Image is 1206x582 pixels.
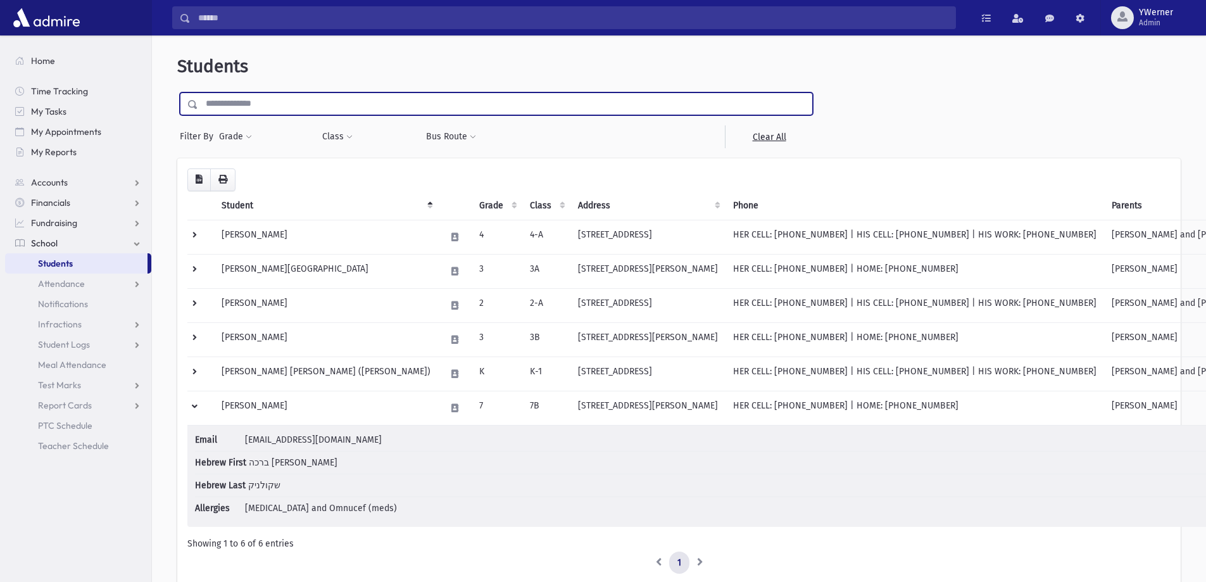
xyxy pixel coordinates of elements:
[180,130,218,143] span: Filter By
[191,6,955,29] input: Search
[38,420,92,431] span: PTC Schedule
[522,391,570,425] td: 7B
[725,288,1104,322] td: HER CELL: [PHONE_NUMBER] | HIS CELL: [PHONE_NUMBER] | HIS WORK: [PHONE_NUMBER]
[5,294,151,314] a: Notifications
[522,288,570,322] td: 2-A
[5,355,151,375] a: Meal Attendance
[570,288,725,322] td: [STREET_ADDRESS]
[5,142,151,162] a: My Reports
[245,503,397,514] span: [MEDICAL_DATA] and Omnucef (meds)
[38,278,85,289] span: Attendance
[570,391,725,425] td: [STREET_ADDRESS][PERSON_NAME]
[472,288,522,322] td: 2
[472,220,522,254] td: 4
[38,339,90,350] span: Student Logs
[10,5,83,30] img: AdmirePro
[187,537,1171,550] div: Showing 1 to 6 of 6 entries
[31,146,77,158] span: My Reports
[725,220,1104,254] td: HER CELL: [PHONE_NUMBER] | HIS CELL: [PHONE_NUMBER] | HIS WORK: [PHONE_NUMBER]
[177,56,248,77] span: Students
[214,254,438,288] td: [PERSON_NAME][GEOGRAPHIC_DATA]
[725,322,1104,357] td: HER CELL: [PHONE_NUMBER] | HOME: [PHONE_NUMBER]
[725,125,813,148] a: Clear All
[249,457,337,468] span: ברכה [PERSON_NAME]
[725,254,1104,288] td: HER CELL: [PHONE_NUMBER] | HOME: [PHONE_NUMBER]
[522,220,570,254] td: 4-A
[5,51,151,71] a: Home
[5,314,151,334] a: Infractions
[5,334,151,355] a: Student Logs
[31,217,77,229] span: Fundraising
[522,322,570,357] td: 3B
[5,274,151,294] a: Attendance
[248,480,280,491] span: שקולניק
[214,357,438,391] td: [PERSON_NAME] [PERSON_NAME] ([PERSON_NAME])
[195,433,242,446] span: Email
[218,125,253,148] button: Grade
[725,357,1104,391] td: HER CELL: [PHONE_NUMBER] | HIS CELL: [PHONE_NUMBER] | HIS WORK: [PHONE_NUMBER]
[570,322,725,357] td: [STREET_ADDRESS][PERSON_NAME]
[472,322,522,357] td: 3
[1139,18,1173,28] span: Admin
[5,233,151,253] a: School
[472,191,522,220] th: Grade: activate to sort column ascending
[195,456,246,469] span: Hebrew First
[31,177,68,188] span: Accounts
[5,253,148,274] a: Students
[725,191,1104,220] th: Phone
[38,379,81,391] span: Test Marks
[214,322,438,357] td: [PERSON_NAME]
[214,191,438,220] th: Student: activate to sort column descending
[425,125,477,148] button: Bus Route
[38,359,106,370] span: Meal Attendance
[31,197,70,208] span: Financials
[31,55,55,66] span: Home
[38,440,109,452] span: Teacher Schedule
[187,168,211,191] button: CSV
[5,172,151,193] a: Accounts
[38,400,92,411] span: Report Cards
[570,220,725,254] td: [STREET_ADDRESS]
[195,502,242,515] span: Allergies
[570,357,725,391] td: [STREET_ADDRESS]
[31,237,58,249] span: School
[522,357,570,391] td: K-1
[38,258,73,269] span: Students
[570,191,725,220] th: Address: activate to sort column ascending
[5,213,151,233] a: Fundraising
[5,193,151,213] a: Financials
[472,254,522,288] td: 3
[5,122,151,142] a: My Appointments
[245,434,382,445] span: [EMAIL_ADDRESS][DOMAIN_NAME]
[472,391,522,425] td: 7
[38,319,82,330] span: Infractions
[5,81,151,101] a: Time Tracking
[1139,8,1173,18] span: YWerner
[31,85,88,97] span: Time Tracking
[214,288,438,322] td: [PERSON_NAME]
[472,357,522,391] td: K
[5,436,151,456] a: Teacher Schedule
[5,101,151,122] a: My Tasks
[214,391,438,425] td: [PERSON_NAME]
[5,375,151,395] a: Test Marks
[522,254,570,288] td: 3A
[195,479,246,492] span: Hebrew Last
[5,415,151,436] a: PTC Schedule
[669,552,689,574] a: 1
[570,254,725,288] td: [STREET_ADDRESS][PERSON_NAME]
[31,126,101,137] span: My Appointments
[38,298,88,310] span: Notifications
[31,106,66,117] span: My Tasks
[210,168,236,191] button: Print
[725,391,1104,425] td: HER CELL: [PHONE_NUMBER] | HOME: [PHONE_NUMBER]
[214,220,438,254] td: [PERSON_NAME]
[322,125,353,148] button: Class
[5,395,151,415] a: Report Cards
[522,191,570,220] th: Class: activate to sort column ascending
